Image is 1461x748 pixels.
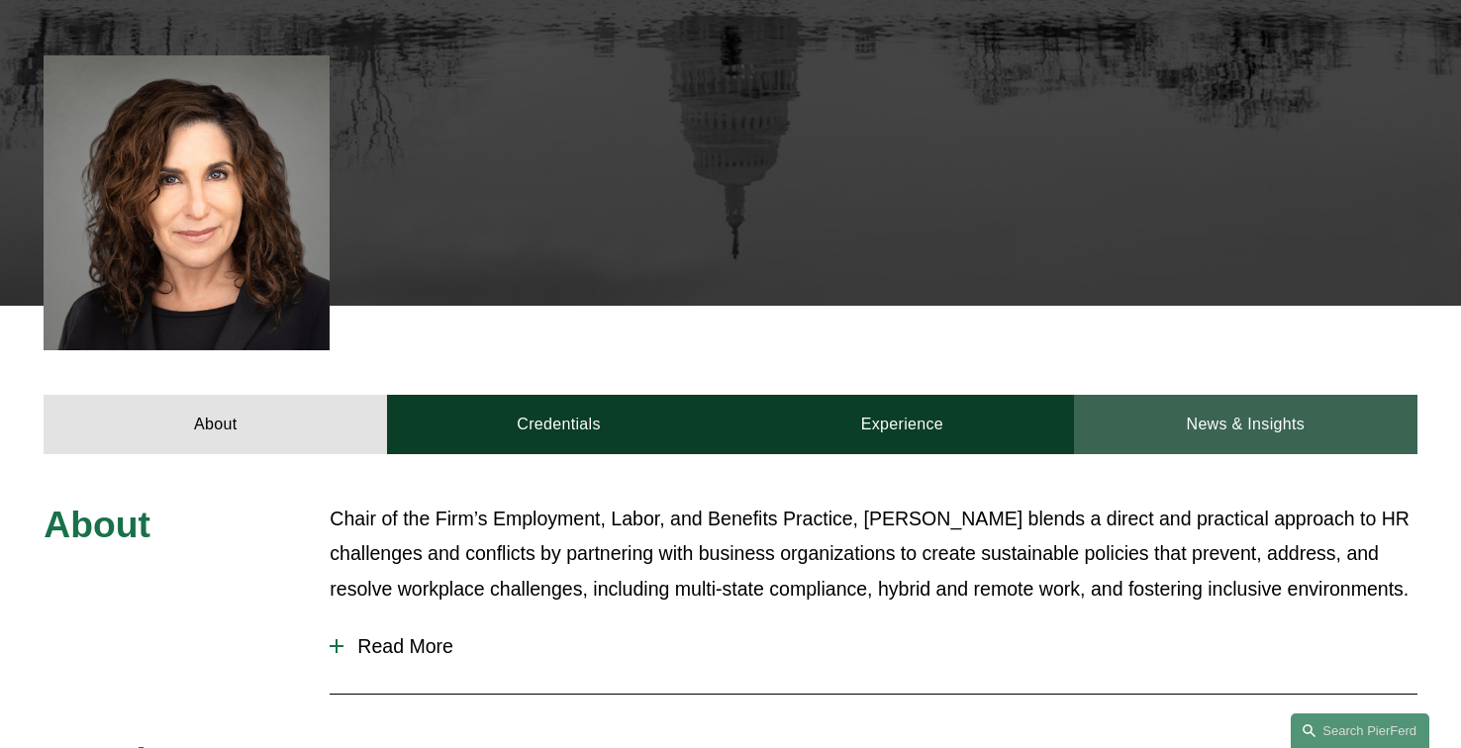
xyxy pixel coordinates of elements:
[387,395,730,454] a: Credentials
[330,502,1416,607] p: Chair of the Firm’s Employment, Labor, and Benefits Practice, [PERSON_NAME] blends a direct and p...
[44,504,150,545] span: About
[44,395,387,454] a: About
[330,620,1416,673] button: Read More
[730,395,1074,454] a: Experience
[343,635,1416,658] span: Read More
[1074,395,1417,454] a: News & Insights
[1291,713,1429,748] a: Search this site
